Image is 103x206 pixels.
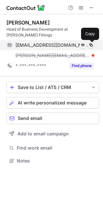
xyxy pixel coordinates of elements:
span: Add to email campaign [17,131,69,136]
button: Notes [6,156,99,165]
img: ContactOut v5.3.10 [6,4,45,12]
span: [PERSON_NAME][EMAIL_ADDRESS][PERSON_NAME][DOMAIN_NAME] [15,53,89,58]
div: Save to List / ATS / CRM [18,85,88,90]
span: Find work email [17,145,97,151]
span: Send email [18,116,42,121]
div: [PERSON_NAME] [6,19,50,26]
button: Reveal Button [69,63,94,69]
span: Notes [17,158,97,164]
span: [EMAIL_ADDRESS][DOMAIN_NAME] [15,42,89,48]
button: AI write personalized message [6,97,99,109]
button: Find work email [6,143,99,152]
button: Add to email campaign [6,128,99,140]
button: Send email [6,113,99,124]
span: AI write personalized message [18,100,87,105]
button: save-profile-one-click [6,82,99,93]
div: Head of Business Development at [PERSON_NAME] Fittings [6,26,99,38]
